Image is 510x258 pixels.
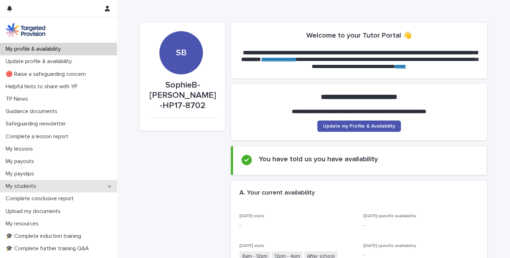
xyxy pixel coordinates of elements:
[3,170,40,177] p: My payslips
[6,23,45,37] img: M5nRWzHhSzIhMunXDL62
[363,222,479,229] p: -
[239,222,355,229] p: -
[323,124,395,129] span: Update my Profile & Availability
[3,108,63,115] p: Guidance documents
[363,214,416,218] span: [DATE] specific availability
[3,58,78,65] p: Update profile & availability
[3,96,34,102] p: TP News
[159,5,203,58] div: SB
[3,195,79,202] p: Complete conclusive report
[3,158,40,165] p: My payouts
[3,233,87,240] p: 🎓 Complete induction training
[3,208,66,215] p: Upload my documents
[3,220,44,227] p: My resources
[239,214,264,218] span: [DATE] slots
[3,83,83,90] p: Helpful hints to share with YP
[239,189,315,197] h2: A. Your current availability
[3,133,74,140] p: Complete a lesson report
[239,244,264,248] span: [DATE] slots
[3,46,67,52] p: My profile & availability
[3,120,72,127] p: Safeguarding newsletter
[3,183,42,190] p: My students
[3,146,39,152] p: My lessons
[317,120,401,132] a: Update my Profile & Availability
[3,245,95,252] p: 🎓 Complete further training Q&A
[306,31,412,40] h2: Welcome to your Tutor Portal 👋
[148,80,217,111] p: SophieB-[PERSON_NAME]-HP17-8702
[259,155,378,163] h2: You have told us you have availability
[3,71,91,78] p: 🔴 Raise a safeguarding concern
[363,244,416,248] span: [DATE] specific availability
